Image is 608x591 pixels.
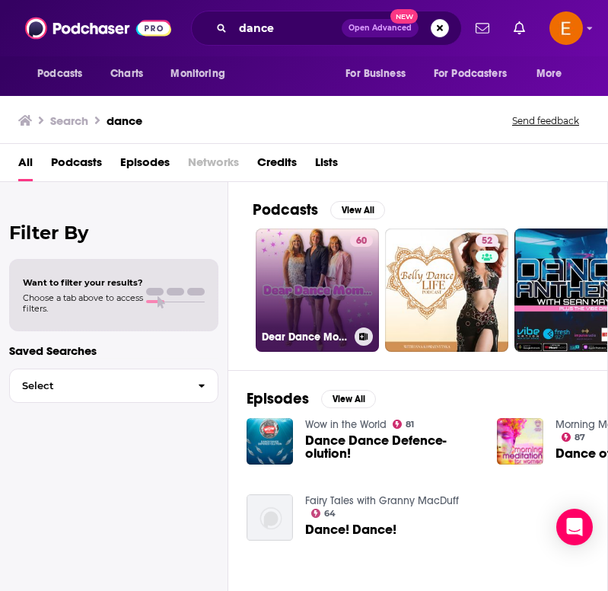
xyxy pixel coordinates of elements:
a: Dance Dance Defence-olution! [305,434,479,460]
span: Open Advanced [349,24,412,32]
img: User Profile [549,11,583,45]
div: Search podcasts, credits, & more... [191,11,462,46]
span: New [390,9,418,24]
button: open menu [160,59,244,88]
h3: Dear Dance Mom... [262,331,349,343]
a: Charts [100,59,152,88]
a: Dance! Dance! [305,523,396,536]
button: open menu [27,59,102,88]
button: Open AdvancedNew [342,19,419,37]
a: EpisodesView All [247,389,376,408]
span: Monitoring [170,63,224,85]
span: 81 [406,421,414,428]
div: Open Intercom Messenger [556,509,593,545]
span: 87 [575,434,585,441]
a: PodcastsView All [253,200,385,219]
p: Saved Searches [9,343,218,358]
a: 64 [311,509,336,518]
input: Search podcasts, credits, & more... [233,16,342,40]
h2: Filter By [9,222,218,244]
span: Want to filter your results? [23,277,143,288]
a: Fairy Tales with Granny MacDuff [305,494,459,507]
a: Show notifications dropdown [508,15,531,41]
a: 60Dear Dance Mom... [256,228,379,352]
img: Dance of Intimacy (Dance) [497,418,543,465]
a: Credits [257,150,297,181]
button: View All [321,390,376,408]
img: Dance! Dance! [247,494,293,541]
span: Networks [188,150,239,181]
a: Podcasts [51,150,102,181]
h2: Episodes [247,389,309,408]
a: 52 [385,228,508,352]
button: open menu [526,59,581,88]
a: 60 [350,235,373,247]
h3: dance [107,113,142,128]
h2: Podcasts [253,200,318,219]
span: 60 [356,234,367,249]
span: Podcasts [37,63,82,85]
button: Show profile menu [549,11,583,45]
a: Show notifications dropdown [470,15,495,41]
span: Logged in as emilymorris [549,11,583,45]
a: Lists [315,150,338,181]
span: Select [10,381,186,391]
a: All [18,150,33,181]
span: 64 [324,510,336,517]
h3: Search [50,113,88,128]
button: View All [330,201,385,219]
button: open menu [424,59,529,88]
button: Send feedback [508,114,584,127]
a: Wow in the World [305,418,387,431]
span: For Business [345,63,406,85]
span: Charts [110,63,143,85]
a: 52 [476,235,498,247]
button: Select [9,369,218,403]
a: Episodes [120,150,170,181]
img: Podchaser - Follow, Share and Rate Podcasts [25,14,171,43]
a: 81 [393,420,415,429]
span: 52 [482,234,492,249]
span: More [536,63,562,85]
a: 87 [562,433,586,442]
span: For Podcasters [434,63,507,85]
span: Choose a tab above to access filters. [23,292,143,314]
button: open menu [335,59,425,88]
img: Dance Dance Defence-olution! [247,418,293,465]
